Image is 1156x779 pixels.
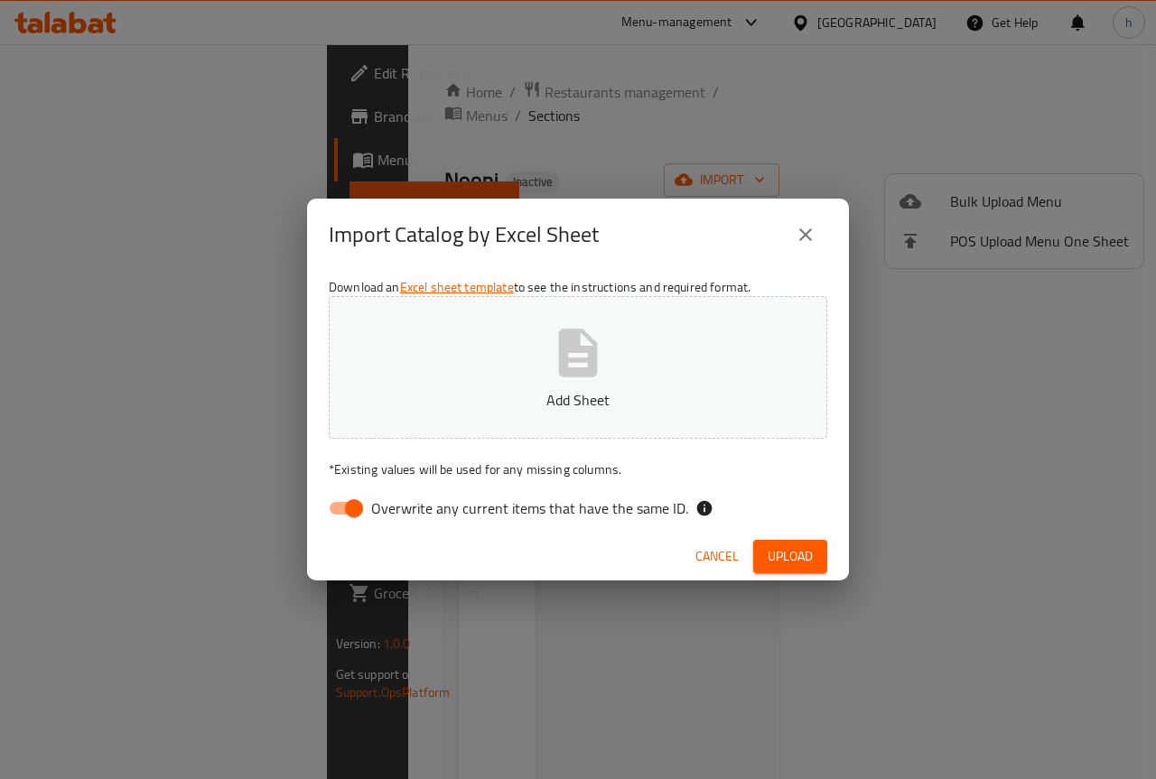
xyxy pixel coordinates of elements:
h2: Import Catalog by Excel Sheet [329,220,599,249]
span: Upload [768,545,813,568]
button: Add Sheet [329,296,827,439]
div: Download an to see the instructions and required format. [307,271,849,533]
svg: If the overwrite option isn't selected, then the items that match an existing ID will be ignored ... [695,499,713,517]
button: close [784,213,827,256]
button: Cancel [688,540,746,573]
a: Excel sheet template [400,275,514,299]
p: Existing values will be used for any missing columns. [329,460,827,478]
p: Add Sheet [357,389,799,411]
span: Cancel [695,545,739,568]
button: Upload [753,540,827,573]
span: Overwrite any current items that have the same ID. [371,497,688,519]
